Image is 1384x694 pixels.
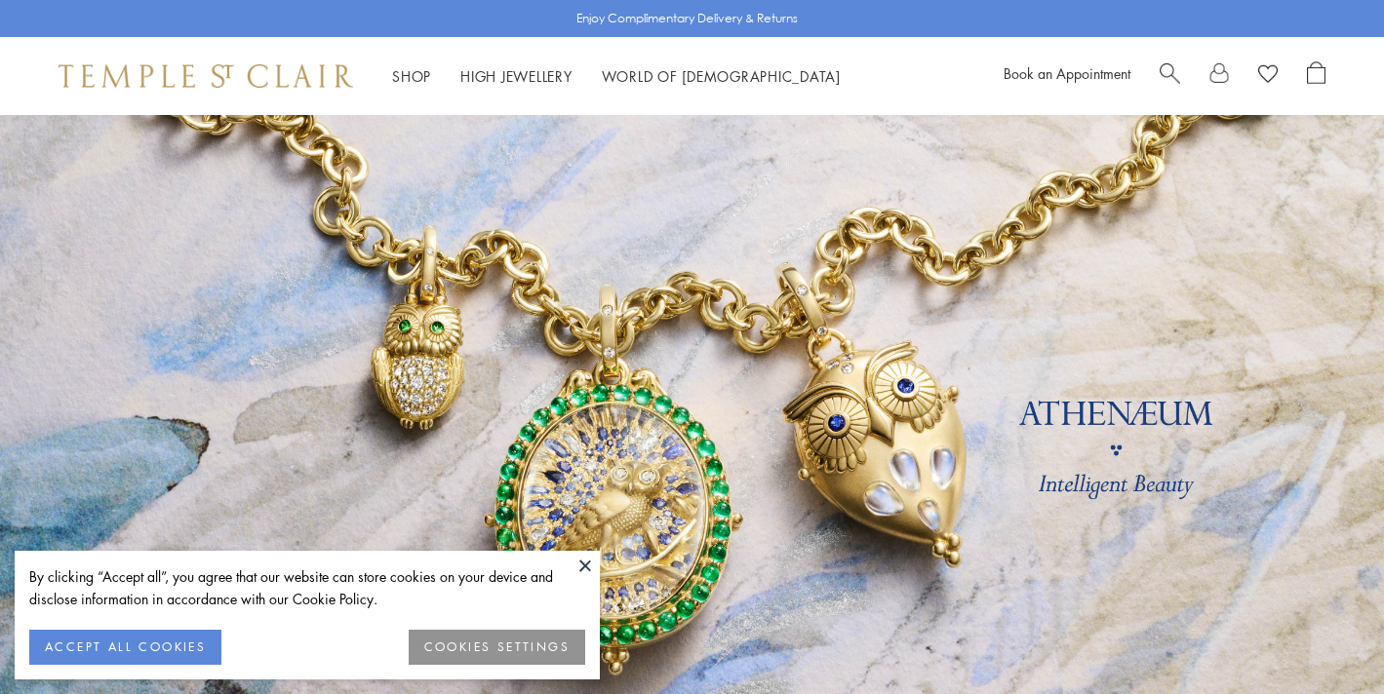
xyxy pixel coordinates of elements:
[460,66,573,86] a: High JewelleryHigh Jewellery
[29,565,585,610] div: By clicking “Accept all”, you agree that our website can store cookies on your device and disclos...
[1160,61,1180,91] a: Search
[602,66,841,86] a: World of [DEMOGRAPHIC_DATA]World of [DEMOGRAPHIC_DATA]
[392,64,841,89] nav: Main navigation
[59,64,353,88] img: Temple St. Clair
[1258,61,1278,91] a: View Wishlist
[29,630,221,665] button: ACCEPT ALL COOKIES
[1004,63,1130,83] a: Book an Appointment
[576,9,798,28] p: Enjoy Complimentary Delivery & Returns
[392,66,431,86] a: ShopShop
[1307,61,1325,91] a: Open Shopping Bag
[409,630,585,665] button: COOKIES SETTINGS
